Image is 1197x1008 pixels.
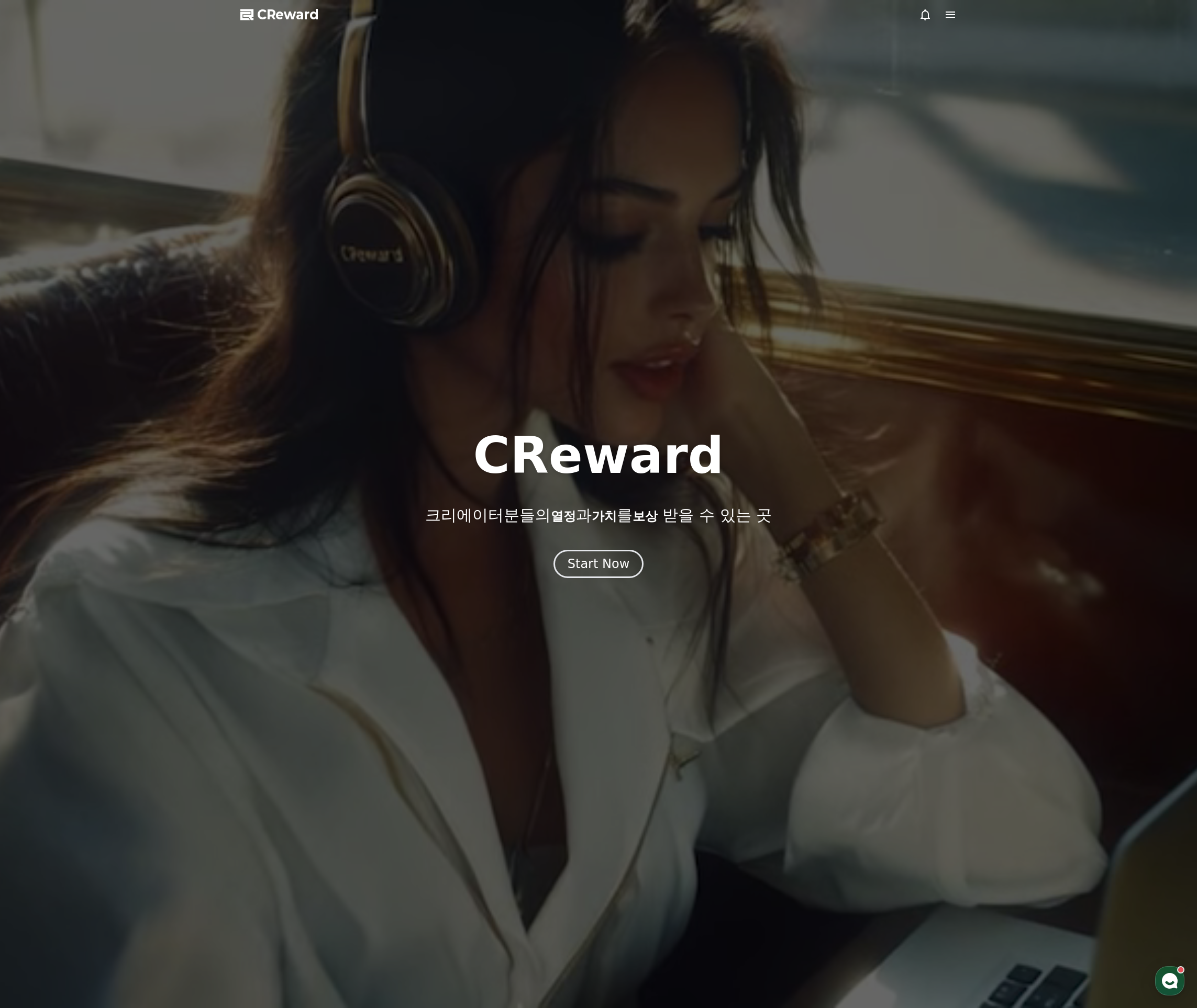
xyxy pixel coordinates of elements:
a: 홈 [3,332,69,358]
span: 홈 [33,347,39,356]
h1: CReward [473,431,724,481]
span: 대화 [96,348,108,356]
p: 크리에이터분들의 과 를 받을 수 있는 곳 [425,506,772,525]
span: 보상 [633,509,658,524]
span: 열정 [551,509,576,524]
div: Start Now [568,556,630,572]
a: CReward [240,6,319,23]
a: 설정 [135,332,201,358]
span: CReward [257,6,319,23]
button: Start Now [553,550,644,578]
a: Start Now [553,560,644,570]
span: 가치 [592,509,617,524]
a: 대화 [69,332,135,358]
span: 설정 [162,347,174,356]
